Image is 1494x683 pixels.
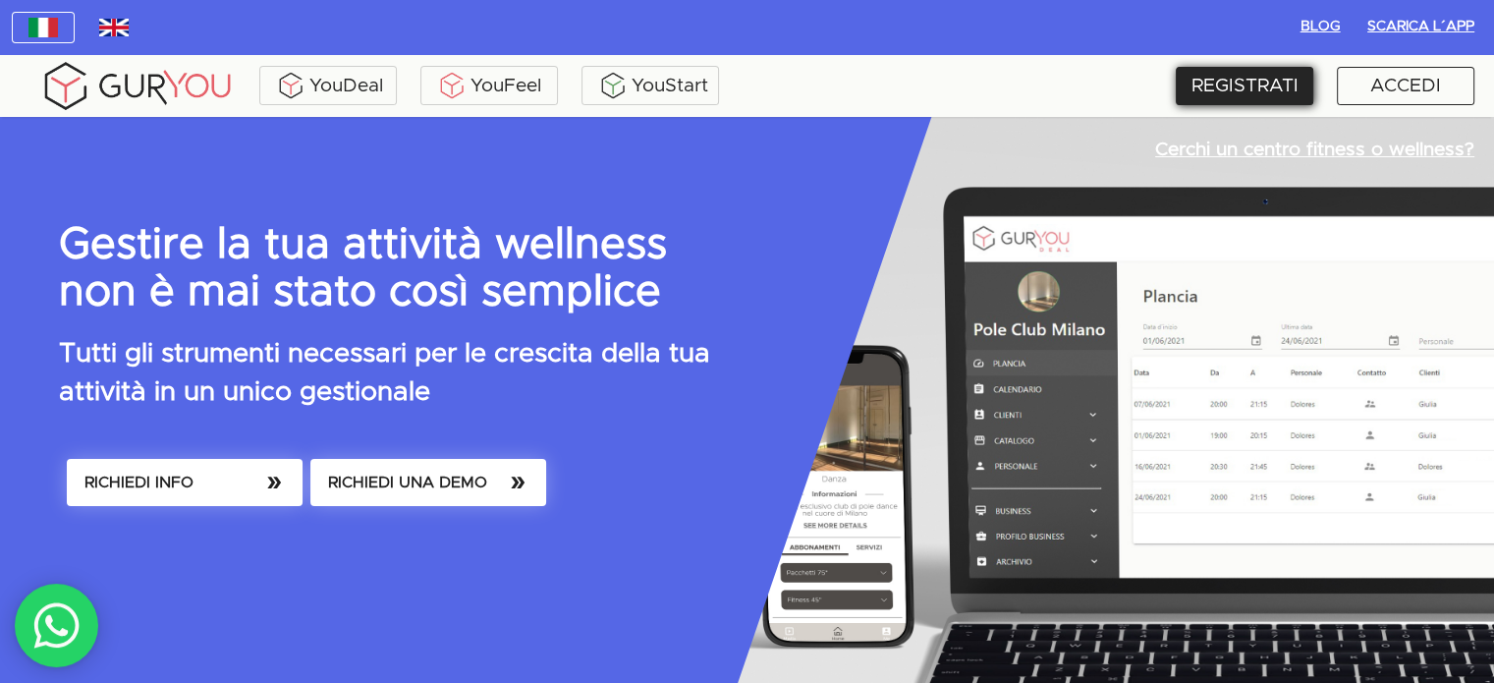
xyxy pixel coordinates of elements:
button: RICHIEDI UNA DEMO [310,459,546,506]
img: wDv7cRK3VHVvwAAACV0RVh0ZGF0ZTpjcmVhdGUAMjAxOC0wMy0yNVQwMToxNzoxMiswMDowMGv4vjwAAAAldEVYdGRhdGU6bW... [99,19,129,36]
a: REGISTRATI [1176,67,1313,105]
span: RICHIEDI INFO [84,469,285,496]
div: Widget chat [1141,456,1494,683]
a: ACCEDI [1337,67,1474,105]
button: BLOG [1289,12,1352,43]
span: RICHIEDI UNA DEMO [328,469,528,496]
p: Gestire la tua attività wellness non è mai stato così semplice [59,222,714,315]
img: KDuXBJLpDstiOJIlCPq11sr8c6VfEN1ke5YIAoPlCPqmrDPlQeIQgHlNqkP7FCiAKJQRHlC7RCaiHTHAlEEQLmFuo+mIt2xQB... [437,71,467,100]
a: YouStart [581,66,719,105]
img: gyLogo01.5aaa2cff.png [39,59,236,113]
span: BLOG [1297,15,1344,39]
input: INVIA [107,365,188,402]
a: RICHIEDI INFO [63,455,306,536]
span: Scarica l´App [1367,15,1474,39]
img: italy.83948c3f.jpg [28,18,58,37]
iframe: Chat Widget [1141,456,1494,683]
div: YouFeel [425,71,553,100]
a: Cerchi un centro fitness o wellness? [1135,117,1494,183]
a: RICHIEDI UNA DEMO [306,455,550,536]
a: YouDeal [259,66,397,105]
p: Tutti gli strumenti necessari per le crescita della tua attività in un unico gestionale [59,335,780,412]
button: RICHIEDI INFO [67,459,303,506]
img: ALVAdSatItgsAAAAAElFTkSuQmCC [276,71,305,100]
img: whatsAppIcon.04b8739f.svg [32,601,82,651]
p: Cerchi un centro fitness o wellness? [1155,137,1474,163]
img: BxzlDwAAAAABJRU5ErkJggg== [598,71,628,100]
div: YouDeal [264,71,392,100]
a: YouFeel [420,66,558,105]
div: YouStart [586,71,714,100]
button: Scarica l´App [1359,12,1482,43]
